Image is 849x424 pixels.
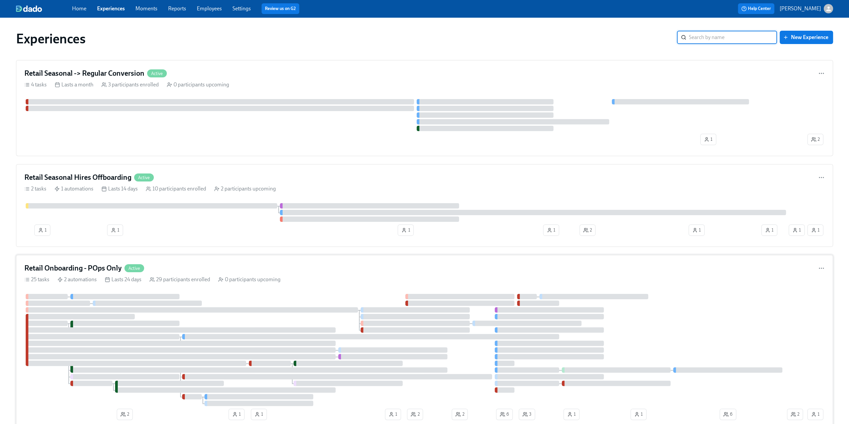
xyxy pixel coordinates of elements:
div: 29 participants enrolled [149,276,210,283]
h1: Experiences [16,31,86,47]
span: 6 [500,411,509,418]
span: 1 [389,411,397,418]
button: 1 [761,225,777,236]
div: Lasts 14 days [101,185,138,192]
a: Settings [233,5,251,12]
span: Active [147,71,167,76]
span: 1 [634,411,643,418]
span: 1 [692,227,701,234]
button: 1 [251,409,267,420]
button: 2 [579,225,595,236]
button: Help Center [738,3,774,14]
span: 1 [255,411,263,418]
div: Lasts 24 days [105,276,141,283]
h4: Retail Onboarding - POps Only [24,263,122,273]
span: 2 [583,227,592,234]
span: Help Center [741,5,771,12]
div: 0 participants upcoming [218,276,281,283]
button: 1 [630,409,647,420]
a: Experiences [97,5,125,12]
button: 2 [807,134,823,145]
button: 2 [452,409,468,420]
a: Moments [135,5,157,12]
button: 1 [700,134,716,145]
div: 0 participants upcoming [167,81,229,88]
span: 6 [723,411,733,418]
span: 1 [401,227,410,234]
a: Retail Seasonal -> Regular ConversionActive4 tasks Lasts a month 3 participants enrolled 0 partic... [16,60,833,156]
span: 1 [232,411,241,418]
span: 1 [811,227,820,234]
button: 1 [807,225,823,236]
div: 4 tasks [24,81,47,88]
div: 2 tasks [24,185,46,192]
span: 1 [792,227,801,234]
span: 2 [411,411,419,418]
button: 2 [787,409,803,420]
a: Review us on G2 [265,5,296,12]
a: Employees [197,5,222,12]
div: 2 participants upcoming [214,185,276,192]
button: 6 [720,409,736,420]
button: 1 [34,225,50,236]
button: 1 [107,225,123,236]
button: 1 [398,225,414,236]
img: dado [16,5,42,12]
button: 2 [407,409,423,420]
button: 1 [229,409,245,420]
button: Review us on G2 [262,3,299,14]
div: 3 participants enrolled [101,81,159,88]
button: 3 [519,409,535,420]
button: [PERSON_NAME] [780,4,833,13]
div: 25 tasks [24,276,49,283]
div: 10 participants enrolled [146,185,206,192]
span: 1 [765,227,774,234]
h4: Retail Seasonal -> Regular Conversion [24,68,144,78]
span: 1 [38,227,47,234]
h4: Retail Seasonal Hires Offboarding [24,172,131,182]
span: 1 [111,227,119,234]
button: 1 [385,409,401,420]
span: Active [124,266,144,271]
input: Search by name [689,31,777,44]
span: 2 [811,136,820,143]
span: 3 [522,411,531,418]
p: [PERSON_NAME] [780,5,821,12]
div: 1 automations [54,185,93,192]
span: 1 [704,136,713,143]
button: 1 [789,225,805,236]
button: 1 [563,409,579,420]
span: New Experience [784,34,828,41]
div: 2 automations [57,276,97,283]
button: 6 [496,409,513,420]
span: 1 [811,411,820,418]
a: Reports [168,5,186,12]
button: 1 [807,409,823,420]
button: 1 [543,225,559,236]
button: 1 [689,225,705,236]
span: Active [134,175,154,180]
a: Retail Seasonal Hires OffboardingActive2 tasks 1 automations Lasts 14 days 10 participants enroll... [16,164,833,247]
span: 2 [791,411,799,418]
a: dado [16,5,72,12]
span: 2 [455,411,464,418]
span: 1 [567,411,576,418]
button: 2 [117,409,133,420]
div: Lasts a month [55,81,93,88]
button: New Experience [780,31,833,44]
span: 1 [547,227,555,234]
a: Home [72,5,86,12]
span: 2 [120,411,129,418]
